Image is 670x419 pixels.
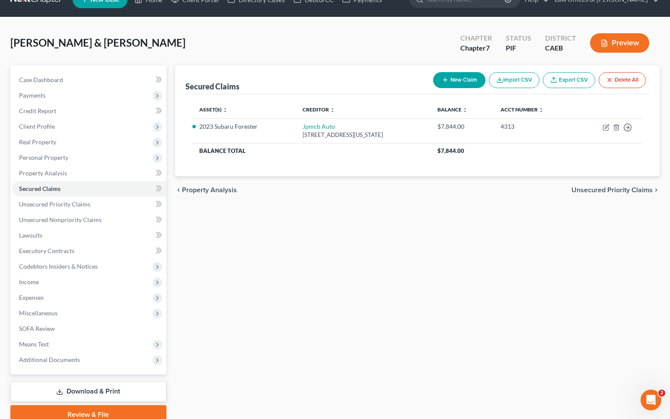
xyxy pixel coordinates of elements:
div: CAEB [545,43,576,53]
th: Balance Total [192,143,431,159]
span: Lawsuits [19,232,42,239]
i: unfold_more [539,108,544,113]
button: New Claim [433,72,485,88]
button: Delete All [599,72,646,88]
a: Secured Claims [12,181,166,197]
span: Personal Property [19,154,68,161]
span: Secured Claims [19,185,61,192]
div: Status [506,33,531,43]
a: Lawsuits [12,228,166,243]
div: 4313 [501,122,568,131]
span: $7,844.00 [437,147,464,154]
span: Miscellaneous [19,309,57,317]
span: 2 [658,390,665,397]
i: unfold_more [330,108,335,113]
a: Balance unfold_more [437,106,468,113]
span: Unsecured Priority Claims [571,187,653,194]
div: PIF [506,43,531,53]
span: 7 [486,44,490,52]
i: unfold_more [463,108,468,113]
div: $7,844.00 [437,122,487,131]
a: SOFA Review [12,321,166,336]
a: Executory Contracts [12,243,166,259]
span: Real Property [19,138,56,146]
li: 2023 Subaru Forester [199,122,289,131]
span: [PERSON_NAME] & [PERSON_NAME] [10,36,185,49]
span: Income [19,278,39,286]
span: Property Analysis [19,169,67,177]
div: Chapter [460,33,492,43]
button: chevron_left Property Analysis [175,187,237,194]
span: Client Profile [19,123,55,130]
span: Expenses [19,294,44,301]
div: Secured Claims [185,81,239,92]
a: Creditor unfold_more [303,106,335,113]
span: Payments [19,92,45,99]
a: Unsecured Nonpriority Claims [12,212,166,228]
span: Property Analysis [182,187,237,194]
i: chevron_right [653,187,660,194]
a: Credit Report [12,103,166,119]
a: Case Dashboard [12,72,166,88]
span: Unsecured Priority Claims [19,200,90,208]
a: Asset(s) unfold_more [199,106,228,113]
a: Property Analysis [12,165,166,181]
div: District [545,33,576,43]
a: Download & Print [10,381,166,402]
span: Unsecured Nonpriority Claims [19,216,102,223]
span: Case Dashboard [19,76,63,83]
span: Means Test [19,340,49,348]
button: Preview [590,33,649,53]
div: [STREET_ADDRESS][US_STATE] [303,131,424,139]
button: Unsecured Priority Claims chevron_right [571,187,660,194]
a: Export CSV [543,72,595,88]
span: Additional Documents [19,356,80,363]
span: Executory Contracts [19,247,74,254]
div: Chapter [460,43,492,53]
span: Codebtors Insiders & Notices [19,263,98,270]
i: chevron_left [175,187,182,194]
a: Jpmcb Auto [303,123,335,130]
i: unfold_more [223,108,228,113]
button: Import CSV [489,72,539,88]
span: SOFA Review [19,325,55,332]
span: Credit Report [19,107,56,114]
iframe: Intercom live chat [641,390,661,410]
a: Unsecured Priority Claims [12,197,166,212]
a: Acct Number unfold_more [501,106,544,113]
